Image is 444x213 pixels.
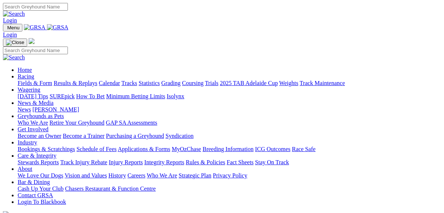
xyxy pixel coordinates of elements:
[18,93,48,99] a: [DATE] Tips
[18,73,34,80] a: Racing
[106,133,164,139] a: Purchasing a Greyhound
[18,106,441,113] div: News & Media
[65,172,107,179] a: Vision and Values
[205,80,218,86] a: Trials
[127,172,145,179] a: Careers
[167,93,184,99] a: Isolynx
[144,159,184,165] a: Integrity Reports
[147,172,177,179] a: Who We Are
[18,146,441,153] div: Industry
[108,172,126,179] a: History
[32,106,79,113] a: [PERSON_NAME]
[24,24,46,31] img: GRSA
[18,139,37,146] a: Industry
[121,80,137,86] a: Tracks
[18,80,441,87] div: Racing
[18,172,63,179] a: We Love Our Dogs
[6,40,24,45] img: Close
[106,93,165,99] a: Minimum Betting Limits
[65,186,156,192] a: Chasers Restaurant & Function Centre
[179,172,211,179] a: Strategic Plan
[18,120,48,126] a: Who We Are
[18,166,32,172] a: About
[18,133,441,139] div: Get Involved
[292,146,315,152] a: Race Safe
[18,159,59,165] a: Stewards Reports
[279,80,298,86] a: Weights
[76,146,116,152] a: Schedule of Fees
[139,80,160,86] a: Statistics
[220,80,278,86] a: 2025 TAB Adelaide Cup
[7,25,19,30] span: Menu
[118,146,170,152] a: Applications & Forms
[18,153,57,159] a: Care & Integrity
[50,120,105,126] a: Retire Your Greyhound
[3,38,27,47] button: Toggle navigation
[76,93,105,99] a: How To Bet
[300,80,345,86] a: Track Maintenance
[18,172,441,179] div: About
[203,146,254,152] a: Breeding Information
[50,93,74,99] a: SUREpick
[18,87,40,93] a: Wagering
[18,179,50,185] a: Bar & Dining
[3,17,17,23] a: Login
[29,38,34,44] img: logo-grsa-white.png
[18,192,53,198] a: Contact GRSA
[186,159,225,165] a: Rules & Policies
[18,199,66,205] a: Login To Blackbook
[18,113,64,119] a: Greyhounds as Pets
[18,93,441,100] div: Wagering
[54,80,97,86] a: Results & Replays
[182,80,204,86] a: Coursing
[255,146,290,152] a: ICG Outcomes
[3,54,25,61] img: Search
[255,159,289,165] a: Stay On Track
[60,159,107,165] a: Track Injury Rebate
[165,133,193,139] a: Syndication
[99,80,120,86] a: Calendar
[18,100,54,106] a: News & Media
[161,80,181,86] a: Grading
[18,126,48,132] a: Get Involved
[18,120,441,126] div: Greyhounds as Pets
[3,11,25,17] img: Search
[3,47,68,54] input: Search
[18,133,61,139] a: Become an Owner
[3,3,68,11] input: Search
[63,133,105,139] a: Become a Trainer
[172,146,201,152] a: MyOzChase
[18,67,32,73] a: Home
[3,24,22,32] button: Toggle navigation
[18,159,441,166] div: Care & Integrity
[109,159,143,165] a: Injury Reports
[18,106,31,113] a: News
[18,80,52,86] a: Fields & Form
[3,32,17,38] a: Login
[18,186,63,192] a: Cash Up Your Club
[213,172,247,179] a: Privacy Policy
[18,146,75,152] a: Bookings & Scratchings
[227,159,254,165] a: Fact Sheets
[106,120,157,126] a: GAP SA Assessments
[18,186,441,192] div: Bar & Dining
[47,24,69,31] img: GRSA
